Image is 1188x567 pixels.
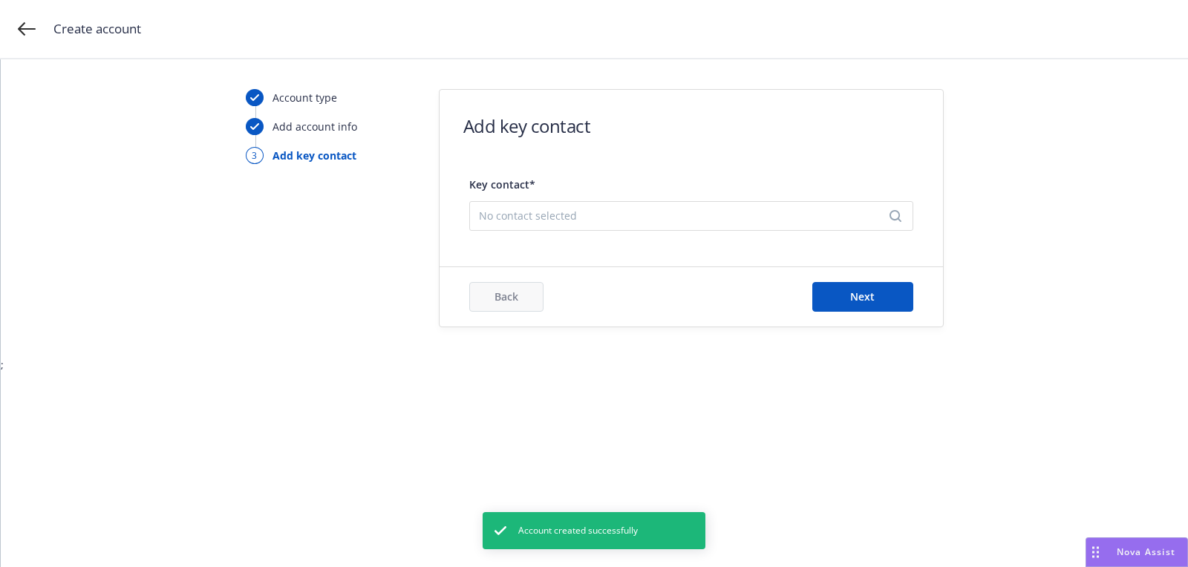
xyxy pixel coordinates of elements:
[469,282,544,312] button: Back
[850,289,875,304] span: Next
[1086,537,1188,567] button: Nova Assist
[518,524,638,537] span: Account created successfully
[469,177,913,192] span: Key contact*
[812,282,913,312] button: Next
[495,289,518,304] span: Back
[1086,538,1105,566] div: Drag to move
[1117,545,1175,558] span: Nova Assist
[246,147,264,164] div: 3
[272,119,357,134] div: Add account info
[272,90,337,105] div: Account type
[53,19,141,39] span: Create account
[1,59,1188,567] div: ;
[479,208,892,223] span: No contact selected
[469,201,913,231] div: No contact selected
[463,114,591,138] h1: Add key contact
[890,210,901,222] svg: Search
[272,148,356,163] div: Add key contact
